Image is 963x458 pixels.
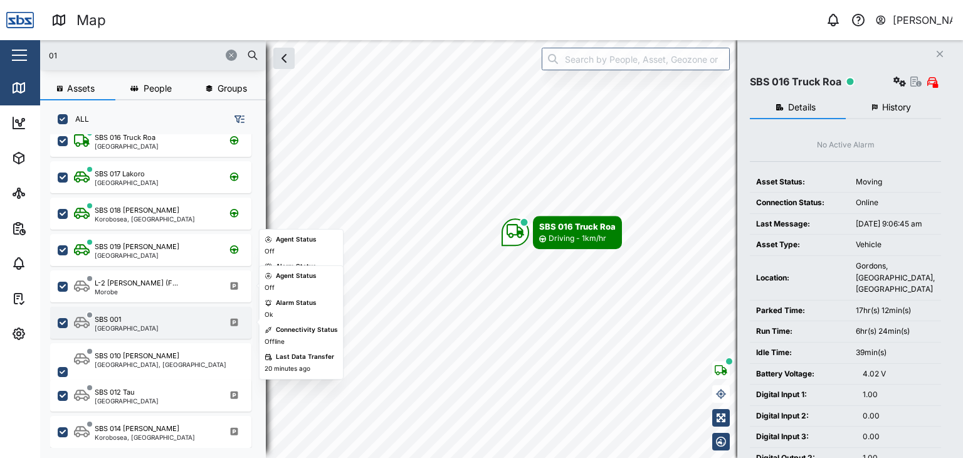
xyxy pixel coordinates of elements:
[756,431,850,443] div: Digital Input 3:
[33,81,61,95] div: Map
[817,139,875,151] div: No Active Alarm
[95,398,159,404] div: [GEOGRAPHIC_DATA]
[33,221,75,235] div: Reports
[756,368,850,380] div: Battery Voltage:
[33,151,71,165] div: Assets
[542,48,730,70] input: Search by People, Asset, Geozone or Place
[33,327,77,341] div: Settings
[875,11,953,29] button: [PERSON_NAME]
[95,387,135,398] div: SBS 012 Tau
[95,325,159,331] div: [GEOGRAPHIC_DATA]
[750,74,841,90] div: SBS 016 Truck Roa
[856,218,935,230] div: [DATE] 9:06:45 am
[863,389,935,401] div: 1.00
[6,6,34,34] img: Main Logo
[856,260,935,296] div: Gordons, [GEOGRAPHIC_DATA], [GEOGRAPHIC_DATA]
[863,368,935,380] div: 4.02 V
[95,434,195,440] div: Korobosea, [GEOGRAPHIC_DATA]
[756,305,843,317] div: Parked Time:
[893,13,953,28] div: [PERSON_NAME]
[276,325,338,335] div: Connectivity Status
[276,235,317,245] div: Agent Status
[276,298,317,308] div: Alarm Status
[856,197,935,209] div: Online
[68,114,89,124] label: ALL
[756,347,843,359] div: Idle Time:
[95,351,179,361] div: SBS 010 [PERSON_NAME]
[33,292,67,306] div: Tasks
[95,361,226,368] div: [GEOGRAPHIC_DATA], [GEOGRAPHIC_DATA]
[856,176,935,188] div: Moving
[33,257,71,270] div: Alarms
[756,218,843,230] div: Last Message:
[276,271,317,281] div: Agent Status
[756,410,850,422] div: Digital Input 2:
[788,103,816,112] span: Details
[856,347,935,359] div: 39min(s)
[265,364,310,374] div: 20 minutes ago
[502,216,622,249] div: Map marker
[95,179,159,186] div: [GEOGRAPHIC_DATA]
[95,216,195,222] div: Korobosea, [GEOGRAPHIC_DATA]
[50,134,265,448] div: grid
[539,220,616,233] div: SBS 016 Truck Roa
[856,239,935,251] div: Vehicle
[95,242,179,252] div: SBS 019 [PERSON_NAME]
[265,310,273,320] div: Ok
[265,283,275,293] div: Off
[76,9,106,31] div: Map
[218,84,247,93] span: Groups
[265,337,285,347] div: Offline
[40,40,963,458] canvas: Map
[48,46,258,65] input: Search assets or drivers
[856,326,935,338] div: 6hr(s) 24min(s)
[549,233,606,245] div: Driving - 1km/hr
[863,410,935,422] div: 0.00
[756,272,843,284] div: Location:
[756,389,850,401] div: Digital Input 1:
[856,305,935,317] div: 17hr(s) 12min(s)
[276,262,317,272] div: Alarm Status
[95,314,121,325] div: SBS 001
[33,116,89,130] div: Dashboard
[95,143,159,149] div: [GEOGRAPHIC_DATA]
[95,278,178,289] div: L-2 [PERSON_NAME] (F...
[863,431,935,443] div: 0.00
[882,103,911,112] span: History
[95,423,179,434] div: SBS 014 [PERSON_NAME]
[756,326,843,338] div: Run Time:
[95,205,179,216] div: SBS 018 [PERSON_NAME]
[33,186,63,200] div: Sites
[756,176,843,188] div: Asset Status:
[67,84,95,93] span: Assets
[95,252,179,258] div: [GEOGRAPHIC_DATA]
[95,169,145,179] div: SBS 017 Lakoro
[144,84,172,93] span: People
[756,197,843,209] div: Connection Status:
[265,247,275,257] div: Off
[95,289,178,295] div: Morobe
[756,239,843,251] div: Asset Type:
[276,352,334,362] div: Last Data Transfer
[95,132,155,143] div: SBS 016 Truck Roa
